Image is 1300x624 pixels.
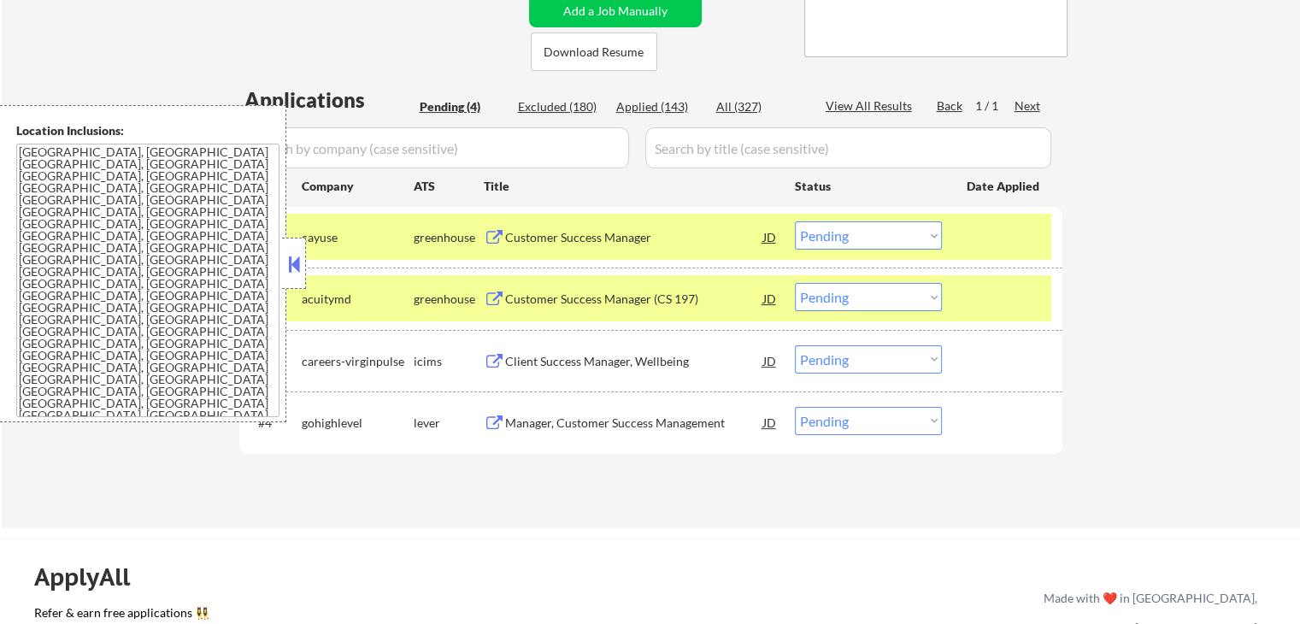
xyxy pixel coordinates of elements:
[762,407,779,438] div: JD
[762,221,779,252] div: JD
[505,353,763,370] div: Client Success Manager, Wellbeing
[716,98,802,115] div: All (327)
[505,229,763,246] div: Customer Success Manager
[531,32,657,71] button: Download Resume
[414,415,484,432] div: lever
[302,229,414,246] div: cayuse
[302,291,414,308] div: acuitymd
[518,98,603,115] div: Excluded (180)
[484,178,779,195] div: Title
[645,127,1051,168] input: Search by title (case sensitive)
[16,122,279,139] div: Location Inclusions:
[762,283,779,314] div: JD
[302,415,414,432] div: gohighlevel
[34,562,150,592] div: ApplyAll
[258,415,288,432] div: #4
[414,291,484,308] div: greenhouse
[616,98,702,115] div: Applied (143)
[244,90,414,110] div: Applications
[795,170,942,201] div: Status
[826,97,917,115] div: View All Results
[967,178,1042,195] div: Date Applied
[1015,97,1042,115] div: Next
[937,97,964,115] div: Back
[975,97,1015,115] div: 1 / 1
[762,345,779,376] div: JD
[302,178,414,195] div: Company
[244,127,629,168] input: Search by company (case sensitive)
[414,353,484,370] div: icims
[420,98,505,115] div: Pending (4)
[505,415,763,432] div: Manager, Customer Success Management
[414,229,484,246] div: greenhouse
[414,178,484,195] div: ATS
[302,353,414,370] div: careers-virginpulse
[505,291,763,308] div: Customer Success Manager (CS 197)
